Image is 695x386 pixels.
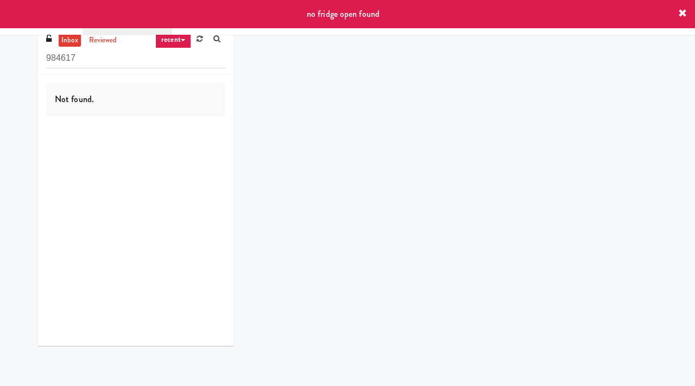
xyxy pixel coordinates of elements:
input: Search vision orders [46,48,225,68]
a: reviewed [86,34,120,47]
span: no fridge open found [307,8,380,20]
a: inbox [59,34,81,47]
a: recent [155,31,191,48]
span: Not found. [55,93,94,105]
